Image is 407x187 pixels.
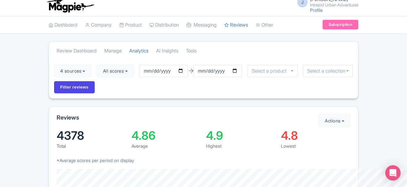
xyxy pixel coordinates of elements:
div: Highest [206,143,276,149]
a: Dashboard [49,16,77,34]
p: *Average scores per period on display [57,157,350,164]
div: Average [132,143,201,149]
div: 4.8 [281,130,351,141]
a: Other [256,16,273,34]
small: Intrepid Urban Adventures [310,3,358,7]
a: Analytics [129,42,148,60]
h2: Reviews [57,114,79,121]
a: Subscription [323,20,358,29]
div: Total [57,143,126,149]
button: 4 sources [54,65,91,77]
input: Filter reviews [54,81,95,93]
a: AI Insights [156,42,178,60]
div: Lowest [281,143,351,149]
div: 4378 [57,130,126,141]
a: Company [85,16,112,34]
a: Tools [186,42,196,60]
div: Open Intercom Messenger [385,165,401,181]
button: Actions [319,114,350,127]
a: Messaging [187,16,217,34]
a: Product [119,16,142,34]
div: 4.9 [206,130,276,141]
div: 4.86 [132,130,201,141]
a: Manage [104,42,122,60]
a: Profile [310,7,323,13]
input: Select a collection [307,68,349,74]
a: Reviews [224,16,248,34]
button: All scores [97,65,134,77]
a: Review Dashboard [57,42,97,60]
a: Distribution [149,16,179,34]
input: Select a product [252,68,290,74]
